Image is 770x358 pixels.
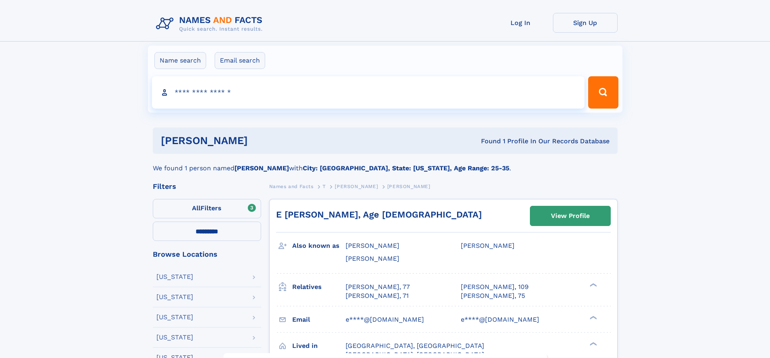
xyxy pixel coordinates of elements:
[346,291,409,300] a: [PERSON_NAME], 71
[387,184,430,189] span: [PERSON_NAME]
[192,204,200,212] span: All
[346,283,410,291] a: [PERSON_NAME], 77
[215,52,265,69] label: Email search
[551,207,590,225] div: View Profile
[161,136,365,146] h1: [PERSON_NAME]
[488,13,553,33] a: Log In
[153,154,618,173] div: We found 1 person named with .
[154,52,206,69] label: Name search
[276,209,482,220] a: E [PERSON_NAME], Age [DEMOGRAPHIC_DATA]
[292,313,346,327] h3: Email
[152,76,585,109] input: search input
[346,255,399,262] span: [PERSON_NAME]
[346,342,484,350] span: [GEOGRAPHIC_DATA], [GEOGRAPHIC_DATA]
[530,206,610,226] a: View Profile
[588,341,597,346] div: ❯
[553,13,618,33] a: Sign Up
[364,137,610,146] div: Found 1 Profile In Our Records Database
[292,239,346,253] h3: Also known as
[292,280,346,294] h3: Relatives
[153,199,261,218] label: Filters
[156,294,193,300] div: [US_STATE]
[323,181,326,191] a: T
[461,291,525,300] a: [PERSON_NAME], 75
[292,339,346,353] h3: Lived in
[323,184,326,189] span: T
[461,242,515,249] span: [PERSON_NAME]
[156,314,193,320] div: [US_STATE]
[346,242,399,249] span: [PERSON_NAME]
[234,164,289,172] b: [PERSON_NAME]
[461,283,529,291] a: [PERSON_NAME], 109
[156,334,193,341] div: [US_STATE]
[588,76,618,109] button: Search Button
[303,164,509,172] b: City: [GEOGRAPHIC_DATA], State: [US_STATE], Age Range: 25-35
[153,251,261,258] div: Browse Locations
[335,181,378,191] a: [PERSON_NAME]
[153,13,269,35] img: Logo Names and Facts
[269,181,314,191] a: Names and Facts
[588,315,597,320] div: ❯
[153,183,261,190] div: Filters
[335,184,378,189] span: [PERSON_NAME]
[588,282,597,287] div: ❯
[156,274,193,280] div: [US_STATE]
